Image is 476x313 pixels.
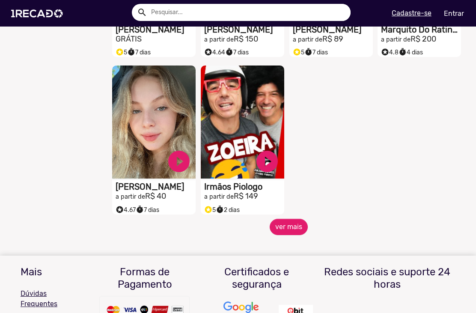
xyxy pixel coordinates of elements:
[116,35,196,44] h2: GRÁTIS
[137,7,147,18] mat-icon: Example home icon
[293,46,301,56] i: Selo super talento
[204,203,212,214] i: Selo super talento
[116,193,145,200] small: a partir de
[304,48,312,56] small: timer
[254,149,280,174] a: play_circle_filled
[116,182,196,192] h1: [PERSON_NAME]
[225,48,233,56] small: timer
[216,203,224,214] i: timer
[116,49,127,56] span: 5
[145,4,351,21] input: Pesquisar...
[204,206,216,214] span: 5
[204,48,212,56] small: stars
[225,49,249,56] span: 7 dias
[293,35,373,44] h2: R$ 89
[116,192,196,201] h2: R$ 40
[204,36,234,43] small: a partir de
[136,206,159,214] span: 7 dias
[204,46,212,56] i: Selo super talento
[304,49,328,56] span: 7 dias
[136,206,144,214] small: timer
[399,46,407,56] i: timer
[116,206,136,214] span: 4.67
[270,219,308,235] button: ver mais
[293,49,304,56] span: 5
[381,46,389,56] i: Selo super talento
[21,289,82,309] p: Dúvidas Frequentes
[293,24,373,35] h1: [PERSON_NAME]
[127,46,135,56] i: timer
[21,266,82,278] h3: Mais
[204,24,284,35] h1: [PERSON_NAME]
[204,49,225,56] span: 4.64
[166,149,192,174] a: play_circle_filled
[127,49,151,56] span: 7 dias
[216,206,224,214] small: timer
[216,206,240,214] span: 2 dias
[127,48,135,56] small: timer
[204,182,284,192] h1: Irmãos Piologo
[136,203,144,214] i: timer
[381,24,461,35] h1: Marquito Do Ratinho
[204,192,284,201] h2: R$ 149
[116,206,124,214] small: stars
[207,266,306,291] h3: Certificados e segurança
[381,48,389,56] small: stars
[293,48,301,56] small: stars
[392,9,431,17] u: Cadastre-se
[225,46,233,56] i: timer
[319,266,455,291] h3: Redes sociais e suporte 24 horas
[438,6,470,21] a: Entrar
[116,203,124,214] i: Selo super talento
[381,36,411,43] small: a partir de
[112,66,196,179] video: S1RECADO vídeos dedicados para fãs e empresas
[304,46,312,56] i: timer
[204,206,212,214] small: stars
[116,48,124,56] small: stars
[381,49,399,56] span: 4.8
[204,35,284,44] h2: R$ 150
[204,193,234,200] small: a partir de
[399,49,423,56] span: 4 dias
[381,35,461,44] h2: R$ 200
[293,36,322,43] small: a partir de
[399,48,407,56] small: timer
[116,46,124,56] i: Selo super talento
[134,4,149,19] button: Example home icon
[201,66,284,179] video: S1RECADO vídeos dedicados para fãs e empresas
[95,266,194,291] h3: Formas de Pagamento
